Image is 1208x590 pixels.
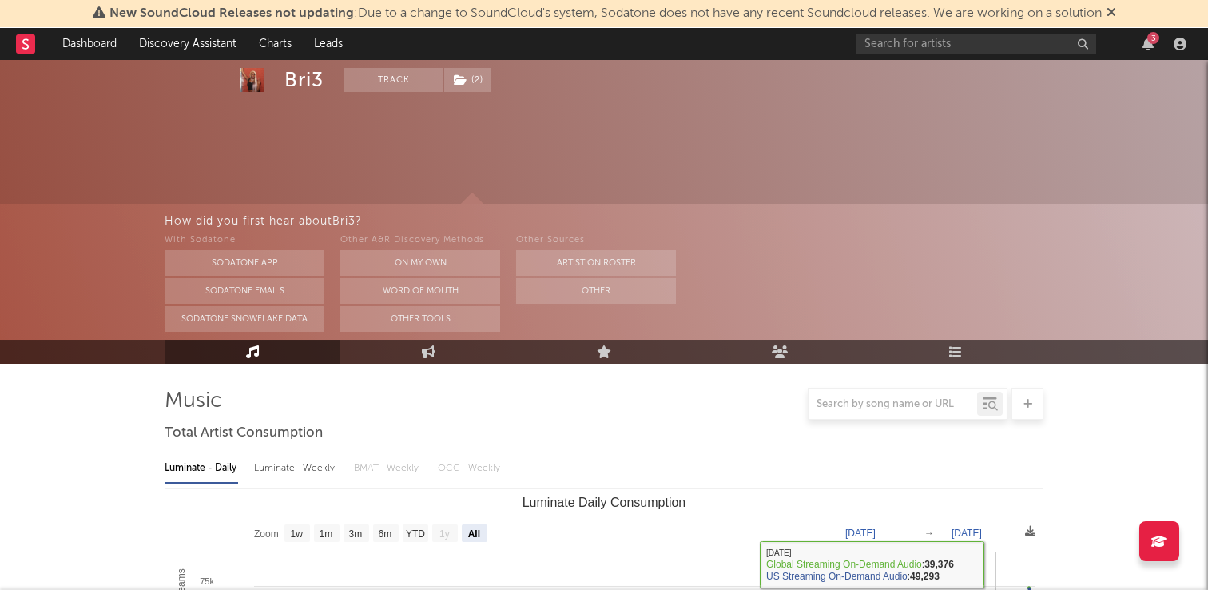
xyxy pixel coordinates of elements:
[165,424,323,443] span: Total Artist Consumption
[128,28,248,60] a: Discovery Assistant
[523,496,686,509] text: Luminate Daily Consumption
[349,528,363,540] text: 3m
[165,250,324,276] button: Sodatone App
[444,68,491,92] button: (2)
[1107,7,1116,20] span: Dismiss
[516,278,676,304] button: Other
[165,306,324,332] button: Sodatone Snowflake Data
[165,455,238,482] div: Luminate - Daily
[379,528,392,540] text: 6m
[340,250,500,276] button: On My Own
[165,278,324,304] button: Sodatone Emails
[51,28,128,60] a: Dashboard
[952,528,982,539] text: [DATE]
[165,212,1208,231] div: How did you first hear about Bri3 ?
[856,34,1096,54] input: Search for artists
[284,68,324,92] div: Bri3
[1147,32,1159,44] div: 3
[406,528,425,540] text: YTD
[254,528,279,540] text: Zoom
[109,7,1102,20] span: : Due to a change to SoundCloud's system, Sodatone does not have any recent Soundcloud releases. ...
[924,528,934,539] text: →
[248,28,303,60] a: Charts
[1142,38,1154,50] button: 3
[439,528,450,540] text: 1y
[809,398,977,411] input: Search by song name or URL
[340,231,500,250] div: Other A&R Discovery Methods
[443,68,491,92] span: ( 2 )
[516,231,676,250] div: Other Sources
[109,7,354,20] span: New SoundCloud Releases not updating
[320,528,333,540] text: 1m
[344,68,443,92] button: Track
[516,250,676,276] button: Artist on Roster
[468,528,480,540] text: All
[254,455,338,482] div: Luminate - Weekly
[340,278,500,304] button: Word Of Mouth
[200,576,214,586] text: 75k
[165,231,324,250] div: With Sodatone
[303,28,354,60] a: Leads
[291,528,304,540] text: 1w
[340,306,500,332] button: Other Tools
[845,528,876,539] text: [DATE]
